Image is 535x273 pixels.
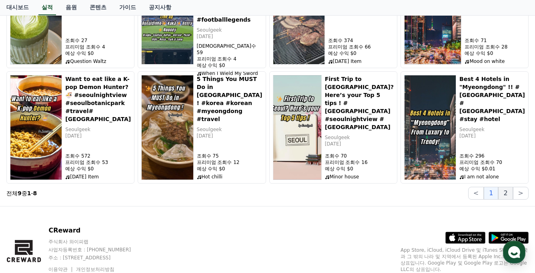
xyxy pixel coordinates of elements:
[468,187,484,200] button: <
[459,174,525,180] p: I am not alone
[65,58,131,65] p: Question Waltz
[53,206,103,226] a: 대화
[325,174,394,180] p: Minor house
[197,56,262,62] p: 프리미엄 조회수 4
[76,267,114,272] a: 개인정보처리방침
[328,37,394,44] p: 조회수 374
[465,37,525,44] p: 조회수 71
[48,226,146,235] p: CReward
[48,267,74,272] a: 이용약관
[6,71,134,184] button: Want to eat like a K-pop Demon Hunter? 🍜 #seoulnightview #seoulbotanicpark #travel#korea Want to ...
[65,174,131,180] p: [DATE] Item
[325,153,394,159] p: 조회수 70
[2,206,53,226] a: 홈
[197,153,262,159] p: 조회수 75
[197,159,262,166] p: 프리미엄 조회수 12
[328,58,394,65] p: [DATE] Item
[465,50,525,57] p: 예상 수익 $0
[65,44,131,50] p: 프리미엄 조회수 4
[197,62,262,69] p: 예상 수익 $0
[138,71,266,184] button: 5 Things You MUST Do in Myeongdong ! #korea #korean #myeongdong #travel 5 Things You MUST Do in [...
[65,159,131,166] p: 프리미엄 조회수 53
[404,75,456,180] img: Best 4 Hotels in "Myeongdong" !! #korea #koreatravel #seoul #myeongdong #stay #hotel
[197,70,262,77] p: When I Wield My Sword
[325,166,394,172] p: 예상 수익 $0
[459,126,525,133] p: Seoulgeek
[65,133,131,139] p: [DATE]
[6,189,37,197] p: 전체 중 -
[65,75,131,123] h5: Want to eat like a K-pop Demon Hunter? 🍜 #seoulnightview #seoulbotanicpark #travel#[GEOGRAPHIC_DATA]
[401,247,529,273] p: App Store, iCloud, iCloud Drive 및 iTunes Store는 미국과 그 밖의 나라 및 지역에서 등록된 Apple Inc.의 서비스 상표입니다. Goo...
[197,33,262,40] p: [DATE]
[325,159,394,166] p: 프리미엄 조회수 16
[325,75,394,131] h5: First Trip to [GEOGRAPHIC_DATA]? Here’s your Top 5 tips ! #[GEOGRAPHIC_DATA] #seoulnightview #[GE...
[465,44,525,50] p: 프리미엄 조회수 28
[65,166,131,172] p: 예상 수익 $0
[33,190,37,196] strong: 8
[328,44,394,50] p: 프리미엄 조회수 66
[465,58,525,65] p: Mood on white
[48,255,146,261] p: 주소 : [STREET_ADDRESS]
[459,75,525,123] h5: Best 4 Hotels in "Myeongdong" !! #[GEOGRAPHIC_DATA] #[GEOGRAPHIC_DATA] #stay #hotel
[65,126,131,133] p: Seoulgeek
[48,247,146,253] p: 사업자등록번호 : [PHONE_NUMBER]
[65,153,131,159] p: 조회수 572
[65,50,131,57] p: 예상 수익 $0
[197,126,262,133] p: Seoulgeek
[10,75,62,180] img: Want to eat like a K-pop Demon Hunter? 🍜 #seoulnightview #seoulbotanicpark #travel#korea
[197,43,262,56] p: [DEMOGRAPHIC_DATA]수 59
[401,71,529,184] button: Best 4 Hotels in "Myeongdong" !! #korea #koreatravel #seoul #myeongdong #stay #hotel Best 4 Hotel...
[25,218,30,225] span: 홈
[459,133,525,139] p: [DATE]
[459,166,525,172] p: 예상 수익 $0.01
[65,37,131,44] p: 조회수 27
[328,50,394,57] p: 예상 수익 $0
[273,75,322,180] img: First Trip to Seoul? Here’s your Top 5 tips ! #korea #seoulnightview #seoul
[484,187,498,200] button: 1
[141,75,193,180] img: 5 Things You MUST Do in Myeongdong ! #korea #korean #myeongdong #travel
[197,27,262,33] p: Seoulgeek
[103,206,154,226] a: 설정
[513,187,529,200] button: >
[325,141,394,147] p: [DATE]
[459,159,525,166] p: 프리미엄 조회수 70
[325,134,394,141] p: Seoulgeek
[73,219,83,225] span: 대화
[197,75,262,123] h5: 5 Things You MUST Do in [GEOGRAPHIC_DATA] ! #korea #korean #myeongdong #travel
[197,166,262,172] p: 예상 수익 $0
[197,133,262,139] p: [DATE]
[27,190,31,196] strong: 1
[197,174,262,180] p: Hot chilli
[459,153,525,159] p: 조회수 296
[48,239,146,245] p: 주식회사 와이피랩
[498,187,513,200] button: 2
[269,71,397,184] button: First Trip to Seoul? Here’s your Top 5 tips ! #korea #seoulnightview #seoul First Trip to [GEOGRA...
[124,218,133,225] span: 설정
[18,190,22,196] strong: 9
